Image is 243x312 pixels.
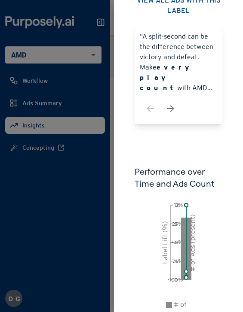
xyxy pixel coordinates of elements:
tspan: 3 [174,258,177,264]
tspan: -100% [168,277,183,283]
p: "A split-second can be the difference between victory and defeat. Make with AMD Radeon™ RX 9000 S... [140,31,217,93]
tspan: -75% [171,258,183,264]
h6: Performance over Time and Ads Count [135,166,222,190]
tspan: Label Lift (%) [161,221,169,264]
tspan: 12 [174,202,179,208]
tspan: 9 [174,221,177,227]
tspan: 0 [174,277,178,283]
strong: every play count [140,63,189,92]
tspan: 6 [174,239,177,245]
tspan: -50% [170,239,183,245]
tspan: # of Ads (present) [188,214,197,271]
